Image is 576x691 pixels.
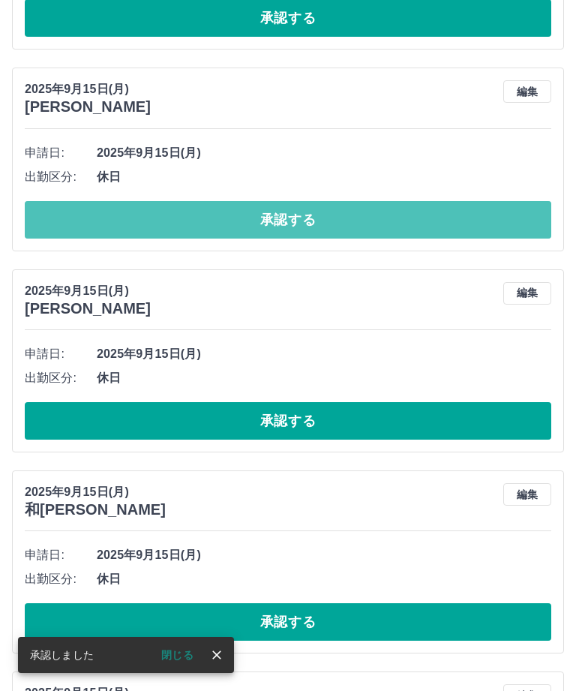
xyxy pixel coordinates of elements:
[503,80,551,103] button: 編集
[25,483,166,501] p: 2025年9月15日(月)
[25,603,551,641] button: 承認する
[25,144,97,162] span: 申請日:
[25,80,151,98] p: 2025年9月15日(月)
[25,369,97,387] span: 出勤区分:
[25,98,151,116] h3: [PERSON_NAME]
[25,201,551,239] button: 承認する
[97,369,551,387] span: 休日
[503,282,551,305] button: 編集
[25,570,97,588] span: 出勤区分:
[25,345,97,363] span: 申請日:
[205,644,228,666] button: close
[503,483,551,506] button: 編集
[25,501,166,518] h3: 和[PERSON_NAME]
[97,168,551,186] span: 休日
[30,641,94,668] div: 承認しました
[25,168,97,186] span: 出勤区分:
[97,546,551,564] span: 2025年9月15日(月)
[25,546,97,564] span: 申請日:
[25,282,151,300] p: 2025年9月15日(月)
[97,144,551,162] span: 2025年9月15日(月)
[25,402,551,440] button: 承認する
[97,345,551,363] span: 2025年9月15日(月)
[97,570,551,588] span: 休日
[149,644,205,666] button: 閉じる
[25,300,151,317] h3: [PERSON_NAME]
